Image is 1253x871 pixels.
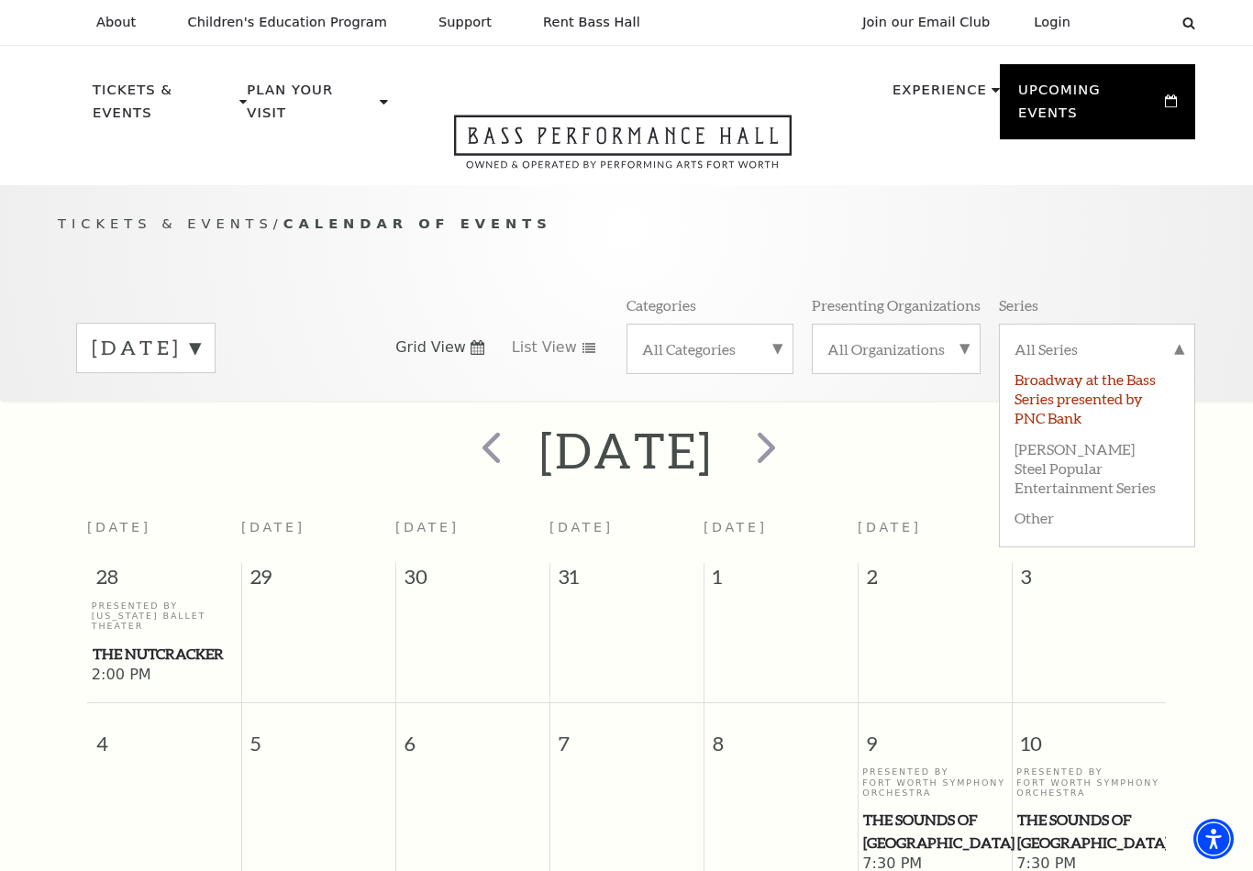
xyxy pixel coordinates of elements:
[999,295,1038,314] p: Series
[1016,809,1161,854] a: The Sounds of Paris
[396,563,549,600] span: 30
[396,703,549,766] span: 6
[92,643,237,666] a: The Nutcracker
[96,15,136,30] p: About
[859,563,1012,600] span: 2
[1017,809,1160,854] span: The Sounds of [GEOGRAPHIC_DATA]
[550,703,704,766] span: 7
[827,339,965,358] label: All Organizations
[1015,502,1180,532] label: Other
[862,766,1007,798] p: Presented By Fort Worth Symphony Orchestra
[242,563,395,600] span: 29
[549,520,614,535] span: [DATE]
[92,334,200,362] label: [DATE]
[93,79,235,135] p: Tickets & Events
[543,15,640,30] p: Rent Bass Hall
[1193,819,1234,859] div: Accessibility Menu
[859,703,1012,766] span: 9
[704,703,858,766] span: 8
[1013,563,1167,600] span: 3
[1018,79,1160,135] p: Upcoming Events
[539,421,713,480] h2: [DATE]
[704,563,858,600] span: 1
[455,418,522,483] button: prev
[58,213,1195,236] p: /
[1015,339,1180,363] label: All Series
[58,215,273,231] span: Tickets & Events
[704,520,768,535] span: [DATE]
[893,79,987,112] p: Experience
[93,643,236,666] span: The Nutcracker
[1013,703,1167,766] span: 10
[1016,766,1161,798] p: Presented By Fort Worth Symphony Orchestra
[642,339,778,358] label: All Categories
[862,809,1007,854] a: The Sounds of Paris
[92,601,237,632] p: Presented By [US_STATE] Ballet Theater
[187,15,387,30] p: Children's Education Program
[241,520,305,535] span: [DATE]
[388,115,858,185] a: Open this option
[87,703,241,766] span: 4
[626,295,696,314] p: Categories
[1015,433,1180,502] label: [PERSON_NAME] Steel Popular Entertainment Series
[438,15,492,30] p: Support
[87,520,151,535] span: [DATE]
[1015,363,1180,432] label: Broadway at the Bass Series presented by PNC Bank
[731,418,798,483] button: next
[242,703,395,766] span: 5
[395,337,466,358] span: Grid View
[1012,520,1076,535] span: [DATE]
[858,520,922,535] span: [DATE]
[395,520,460,535] span: [DATE]
[863,809,1006,854] span: The Sounds of [GEOGRAPHIC_DATA]
[283,215,552,231] span: Calendar of Events
[87,563,241,600] span: 28
[92,666,237,686] span: 2:00 PM
[812,295,981,314] p: Presenting Organizations
[512,337,577,358] span: List View
[550,563,704,600] span: 31
[247,79,375,135] p: Plan Your Visit
[1100,14,1165,31] select: Select:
